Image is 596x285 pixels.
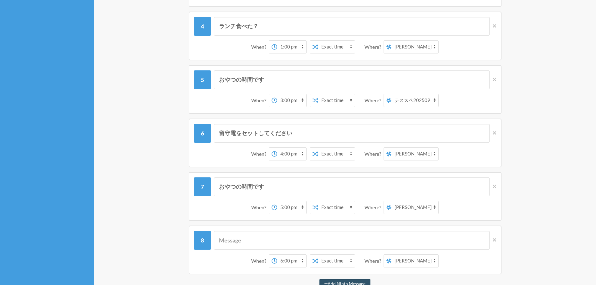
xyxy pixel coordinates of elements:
div: Where? [364,201,384,214]
input: Message [214,177,490,196]
div: Where? [364,147,384,160]
div: When? [251,254,269,267]
input: Message [214,124,490,143]
div: Where? [364,94,384,107]
div: Where? [364,40,384,53]
input: Message [214,17,490,36]
div: When? [251,201,269,214]
div: When? [251,94,269,107]
div: Where? [364,254,384,267]
div: When? [251,147,269,160]
input: Message [214,70,490,89]
div: When? [251,40,269,53]
input: Message [214,231,490,250]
